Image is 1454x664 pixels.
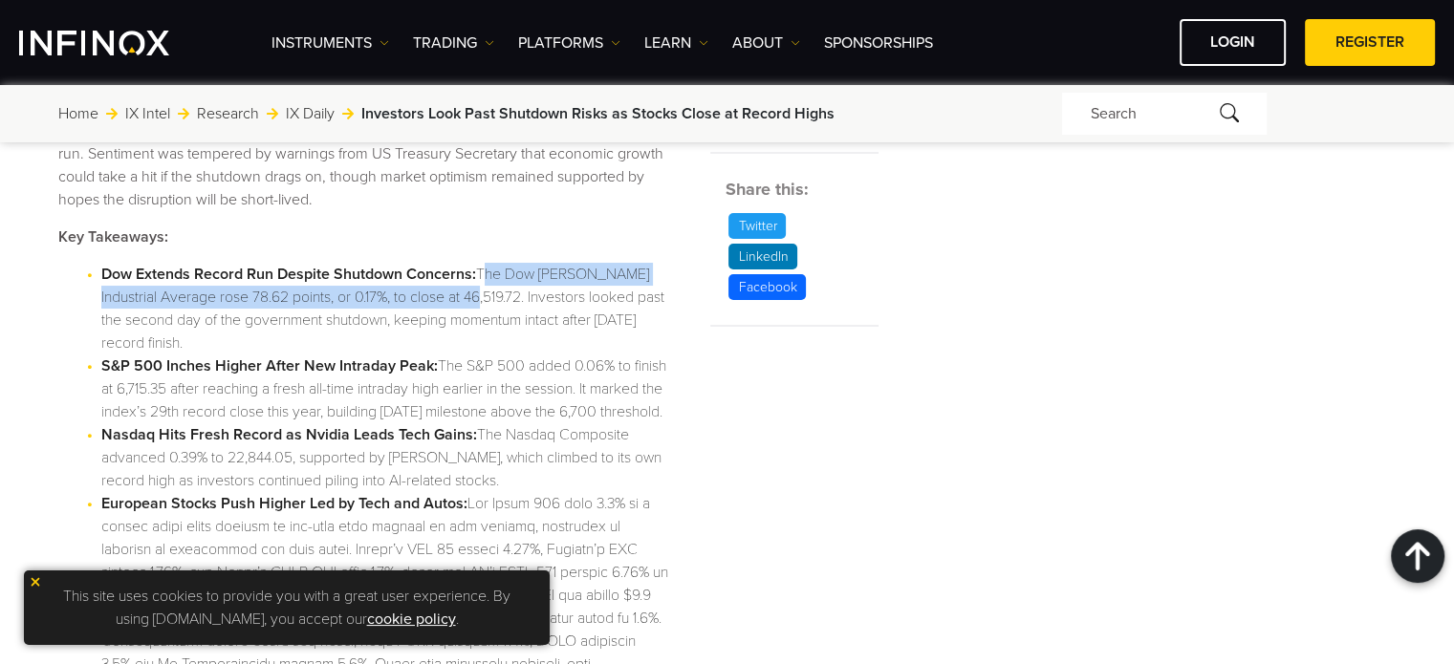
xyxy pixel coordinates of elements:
a: LOGIN [1180,19,1286,66]
strong: European Stocks Push Higher Led by Tech and Autos: [101,494,467,513]
a: TRADING [413,32,494,54]
img: arrow-right [267,108,278,119]
a: Instruments [271,32,389,54]
a: Home [58,102,98,125]
p: This site uses cookies to provide you with a great user experience. By using [DOMAIN_NAME], you a... [33,580,540,635]
strong: S&P 500 Inches Higher After New Intraday Peak: [101,356,438,375]
a: PLATFORMS [518,32,620,54]
li: The S&P 500 added 0.06% to finish at 6,715.35 after reaching a fresh all-time intraday high earli... [101,354,668,423]
a: Learn [644,32,708,54]
h5: Share this: [725,177,878,203]
a: ABOUT [732,32,800,54]
a: SPONSORSHIPS [824,32,933,54]
a: IX Intel [125,102,170,125]
a: REGISTER [1305,19,1435,66]
p: LinkedIn [728,244,797,269]
a: Facebook [725,274,810,300]
p: Twitter [728,213,786,239]
a: cookie policy [367,610,456,629]
strong: Dow Extends Record Run Despite Shutdown Concerns: [101,265,476,284]
span: Investors Look Past Shutdown Risks as Stocks Close at Record Highs [361,102,835,125]
a: INFINOX Logo [19,31,214,55]
a: LinkedIn [725,244,801,269]
img: arrow-right [178,108,189,119]
a: Twitter [725,213,790,239]
strong: Key Takeaways: [58,227,168,246]
img: yellow close icon [29,575,42,589]
strong: Nasdaq Hits Fresh Record as Nvidia Leads Tech Gains: [101,425,477,444]
img: arrow-right [342,108,354,119]
p: Facebook [728,274,806,300]
a: Research [197,102,259,125]
li: The Dow [PERSON_NAME] Industrial Average rose 78.62 points, or 0.17%, to close at 46,519.72. Inve... [101,263,668,354]
a: IX Daily [286,102,335,125]
img: arrow-right [106,108,118,119]
div: Search [1062,93,1267,135]
li: The Nasdaq Composite advanced 0.39% to 22,844.05, supported by [PERSON_NAME], which climbed to it... [101,423,668,492]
